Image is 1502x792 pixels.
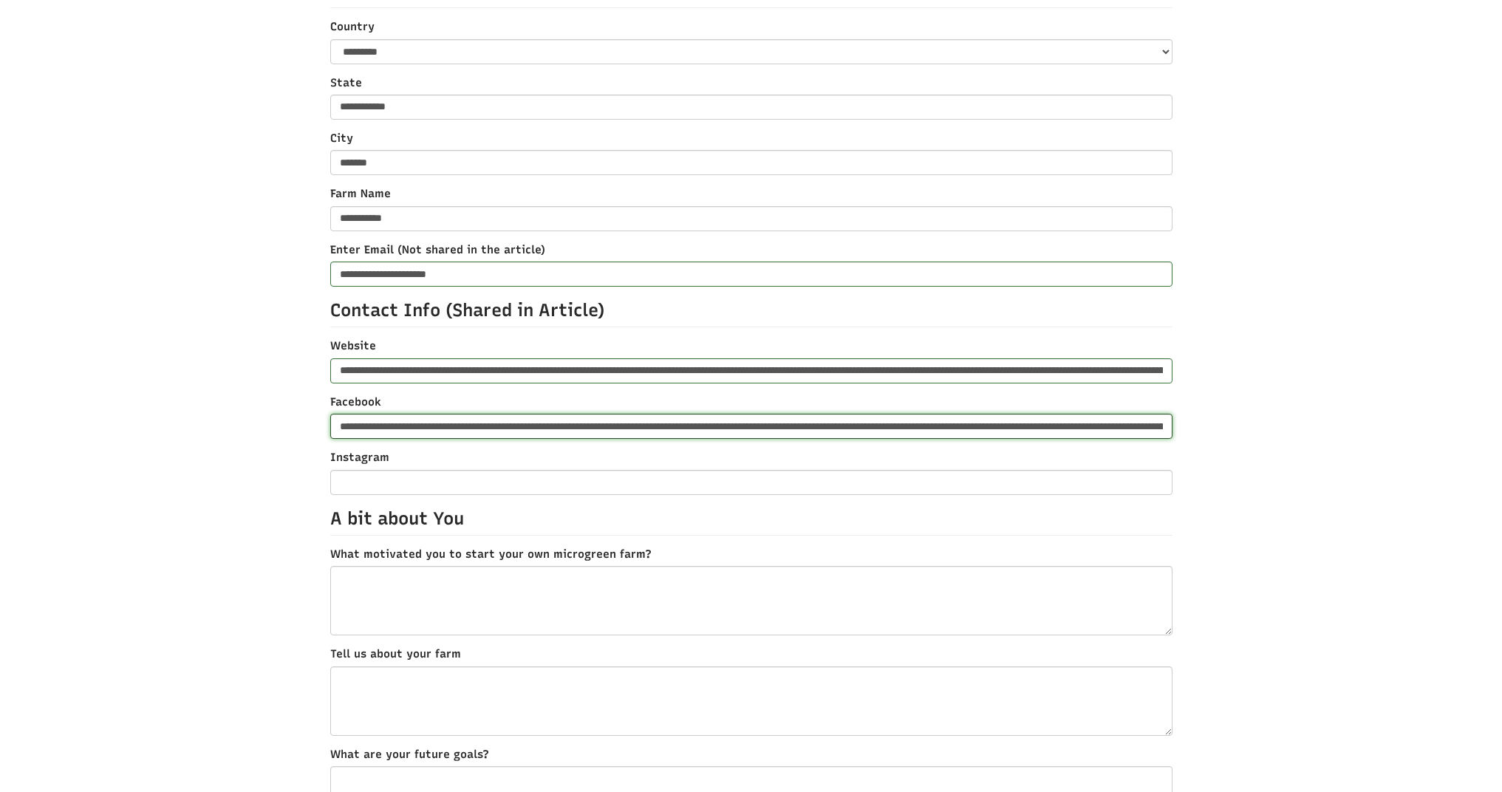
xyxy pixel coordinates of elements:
[330,450,1172,465] label: Instagram
[330,747,1172,762] label: What are your future goals?
[330,547,1172,562] label: What motivated you to start your own microgreen farm?
[330,39,1172,64] select: Pro_Feature_Form_323-element-12-1
[330,646,1172,662] label: Tell us about your farm
[330,131,1172,146] label: City
[330,395,1172,410] label: Facebook
[330,338,1172,354] label: Website
[330,19,1172,35] label: Country
[330,242,1172,258] label: Enter Email (Not shared in the article)
[330,186,1172,202] label: Farm Name
[330,506,1172,536] p: A bit about You
[330,298,1172,327] p: Contact Info (Shared in Article)
[330,75,1172,91] label: State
